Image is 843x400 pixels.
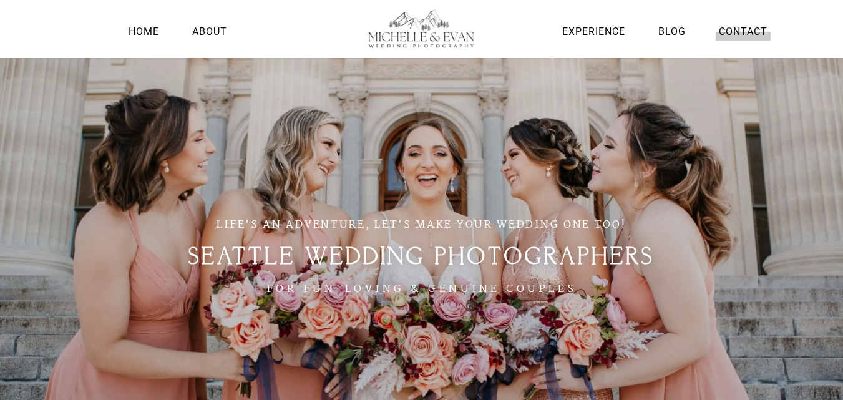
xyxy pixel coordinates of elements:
a: Home [125,23,162,40]
a: Contact [716,23,771,40]
a: Blog [655,23,689,40]
a: About [189,23,230,40]
span: FOR FUN-LOVING & GENUINE COUPLES [266,281,577,298]
a: Experience [559,23,628,40]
